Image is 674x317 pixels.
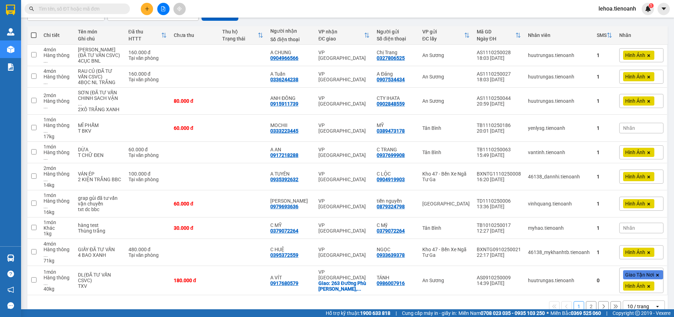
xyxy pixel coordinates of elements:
[174,225,215,231] div: 30.000 đ
[528,249,590,255] div: 46138_mykhanhtb.tienoanh
[318,222,370,234] div: VP [GEOGRAPHIC_DATA]
[597,125,612,131] div: 1
[477,128,521,134] div: 20:01 [DATE]
[377,95,415,101] div: CTY IHATA
[128,71,167,77] div: 160.000 đ
[625,283,645,289] span: Hình Ảnh
[422,125,470,131] div: Tân Bình
[477,122,521,128] div: TB1110250186
[422,52,470,58] div: An Sương
[270,101,298,107] div: 0915911739
[597,278,612,283] div: 0
[528,98,590,104] div: huutrungas.tienoanh
[270,71,311,77] div: A Tuấn
[145,6,150,11] span: plus
[173,3,186,15] button: aim
[128,55,167,61] div: Tại văn phòng
[528,174,590,179] div: 46138_dannhi.tienoanh
[44,275,71,286] div: Hàng thông thường
[635,311,640,316] span: copyright
[649,3,654,8] sup: 1
[650,3,652,8] span: 1
[422,150,470,155] div: Tân Bình
[422,171,470,182] div: Kho 47 - Bến Xe Ngã Tư Ga
[528,125,590,131] div: yenlysg.tienoanh
[477,29,515,34] div: Mã GD
[128,171,167,177] div: 100.000 đ
[270,37,311,42] div: Số điện thoại
[422,278,470,283] div: An Sương
[174,278,215,283] div: 180.000 đ
[78,147,121,152] div: DỪA
[377,152,405,158] div: 0937699908
[78,107,121,112] div: 2XÔ TRẮNG XANH
[44,74,71,85] div: Hàng thông thường
[125,26,170,45] th: Toggle SortBy
[44,144,71,150] div: 1 món
[44,225,71,231] div: Khác
[318,95,370,107] div: VP [GEOGRAPHIC_DATA]
[44,165,71,171] div: 2 món
[44,280,48,286] span: ...
[270,198,311,204] div: lê hoàng
[571,310,601,316] strong: 0369 525 060
[270,252,298,258] div: 0395372559
[157,3,170,15] button: file-add
[174,125,215,131] div: 60.000 đ
[625,149,645,156] span: Hình Ảnh
[318,71,370,82] div: VP [GEOGRAPHIC_DATA]
[422,201,470,207] div: [GEOGRAPHIC_DATA]
[44,150,71,161] div: Hàng thông thường
[528,278,590,283] div: huutrungas.tienoanh
[377,204,405,209] div: 0879324798
[318,280,370,292] div: Giao: 263 Đường Phù Đổng Thiên Vương, Phường 8, Đà Lạt, Lâm Đồng
[39,5,121,13] input: Tìm tên, số ĐT hoặc mã đơn
[44,198,71,209] div: Hàng thông thường
[78,252,121,258] div: 4 BAO XANH
[44,58,48,64] span: ...
[528,74,590,80] div: huutrungas.tienoanh
[528,150,590,155] div: vantinh.tienoanh
[78,207,121,212] div: txt dc bbc
[78,36,121,42] div: Ghi chú
[161,6,166,11] span: file-add
[477,71,521,77] div: AS1110250027
[44,32,71,38] div: Chi tiết
[477,171,521,177] div: BXNTG1110250008
[177,6,182,11] span: aim
[422,36,464,42] div: ĐC lấy
[270,275,311,280] div: A VÍT
[377,29,415,34] div: Người gửi
[619,32,663,38] div: Nhãn
[270,122,311,128] div: MOCHII
[222,29,258,34] div: Thu hộ
[357,286,361,292] span: ...
[477,152,521,158] div: 15:49 [DATE]
[477,36,515,42] div: Ngày ĐH
[422,98,470,104] div: An Sương
[377,252,405,258] div: 0933639378
[547,312,549,315] span: ⚪️
[128,50,167,55] div: 160.000 đ
[270,77,298,82] div: 0336244238
[377,101,405,107] div: 0902848559
[377,36,415,42] div: Số điện thoại
[78,101,82,107] span: ...
[44,209,71,215] div: 16 kg
[477,50,521,55] div: AS1110250028
[377,228,405,234] div: 0379072264
[7,302,14,309] span: message
[7,28,14,36] img: warehouse-icon
[377,50,415,55] div: Chị Trang
[270,147,311,152] div: A AN
[78,222,121,228] div: hàng test
[593,26,616,45] th: Toggle SortBy
[402,309,457,317] span: Cung cấp máy in - giấy in:
[661,6,667,12] span: caret-down
[477,177,521,182] div: 16:20 [DATE]
[326,309,390,317] span: Hỗ trợ kỹ thuật:
[528,201,590,207] div: vinhquang.tienoanh
[377,177,405,182] div: 0904919903
[270,28,311,34] div: Người nhận
[78,247,121,252] div: GIẤY ĐÃ TƯ VẤN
